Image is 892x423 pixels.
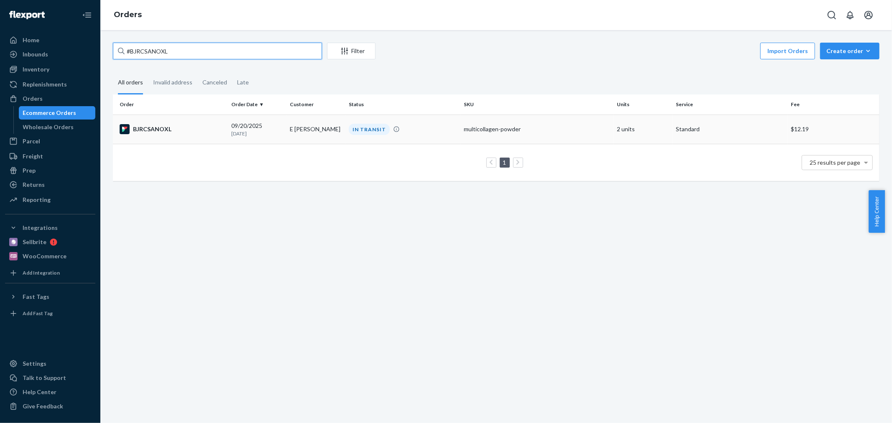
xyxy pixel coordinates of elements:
img: Flexport logo [9,11,45,19]
button: Fast Tags [5,290,95,303]
div: Reporting [23,196,51,204]
div: Replenishments [23,80,67,89]
span: 25 results per page [810,159,861,166]
input: Search orders [113,43,322,59]
div: BJRCSANOXL [120,124,225,134]
div: Prep [23,166,36,175]
a: Settings [5,357,95,370]
a: WooCommerce [5,250,95,263]
th: Order Date [228,94,287,115]
a: Inbounds [5,48,95,61]
a: Add Integration [5,266,95,280]
a: Parcel [5,135,95,148]
th: SKU [460,94,614,115]
p: [DATE] [231,130,284,137]
div: Ecommerce Orders [23,109,77,117]
div: 09/20/2025 [231,122,284,137]
a: Reporting [5,193,95,206]
div: Late [237,71,249,93]
button: Open account menu [860,7,877,23]
div: IN TRANSIT [349,124,390,135]
div: Help Center [23,388,56,396]
a: Inventory [5,63,95,76]
button: Import Orders [760,43,815,59]
a: Page 1 is your current page [501,159,508,166]
td: E [PERSON_NAME] [286,115,345,144]
ol: breadcrumbs [107,3,148,27]
a: Talk to Support [5,371,95,385]
button: Close Navigation [79,7,95,23]
div: Filter [327,47,375,55]
div: All orders [118,71,143,94]
a: Help Center [5,385,95,399]
a: Orders [5,92,95,105]
td: $12.19 [787,115,879,144]
a: Freight [5,150,95,163]
div: Returns [23,181,45,189]
div: Talk to Support [23,374,66,382]
button: Help Center [869,190,885,233]
th: Fee [787,94,879,115]
a: Replenishments [5,78,95,91]
button: Give Feedback [5,400,95,413]
button: Integrations [5,221,95,234]
p: Standard [676,125,784,133]
a: Ecommerce Orders [19,106,96,120]
div: multicollagen-powder [464,125,611,133]
th: Order [113,94,228,115]
a: Add Fast Tag [5,307,95,320]
div: Create order [826,47,873,55]
div: Fast Tags [23,293,49,301]
a: Home [5,33,95,47]
button: Filter [327,43,376,59]
td: 2 units [614,115,673,144]
button: Open notifications [842,7,859,23]
a: Returns [5,178,95,191]
div: Add Integration [23,269,60,276]
div: Invalid address [153,71,192,93]
div: Settings [23,359,46,368]
button: Create order [820,43,879,59]
div: Home [23,36,39,44]
button: Open Search Box [823,7,840,23]
div: Sellbrite [23,238,46,246]
div: Orders [23,94,43,103]
th: Units [614,94,673,115]
div: Inbounds [23,50,48,59]
a: Sellbrite [5,235,95,249]
div: Freight [23,152,43,161]
a: Wholesale Orders [19,120,96,134]
div: Integrations [23,224,58,232]
div: Wholesale Orders [23,123,74,131]
div: Customer [290,101,342,108]
th: Service [672,94,787,115]
a: Prep [5,164,95,177]
div: Canceled [202,71,227,93]
div: Parcel [23,137,40,145]
div: WooCommerce [23,252,66,260]
div: Inventory [23,65,49,74]
div: Give Feedback [23,402,63,410]
div: Add Fast Tag [23,310,53,317]
th: Status [345,94,460,115]
a: Orders [114,10,142,19]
